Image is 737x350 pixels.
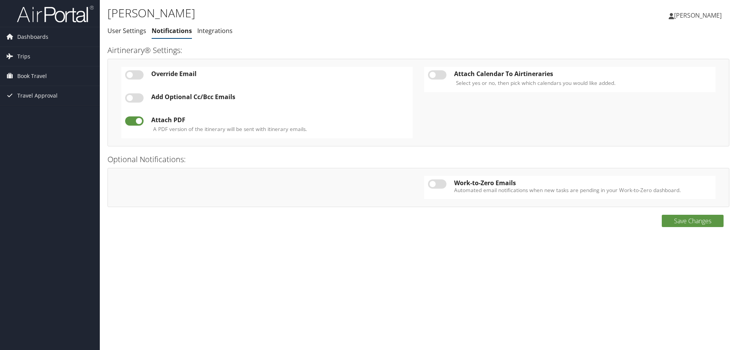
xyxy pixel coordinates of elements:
h3: Optional Notifications: [107,154,729,165]
div: Attach Calendar To Airtineraries [454,70,712,77]
span: Book Travel [17,66,47,86]
span: Travel Approval [17,86,58,105]
img: airportal-logo.png [17,5,94,23]
a: User Settings [107,27,146,35]
div: Override Email [151,70,409,77]
span: [PERSON_NAME] [674,11,722,20]
h3: Airtinerary® Settings: [107,45,729,56]
a: [PERSON_NAME] [669,4,729,27]
label: A PDF version of the itinerary will be sent with itinerary emails. [153,125,307,133]
a: Integrations [197,27,233,35]
label: Automated email notifications when new tasks are pending in your Work-to-Zero dashboard. [454,186,712,194]
div: Add Optional Cc/Bcc Emails [151,93,409,100]
button: Save Changes [662,215,724,227]
div: Attach PDF [151,116,409,123]
div: Work-to-Zero Emails [454,179,712,186]
label: Select yes or no, then pick which calendars you would like added. [456,79,616,87]
span: Dashboards [17,27,48,46]
span: Trips [17,47,30,66]
a: Notifications [152,27,192,35]
h1: [PERSON_NAME] [107,5,522,21]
